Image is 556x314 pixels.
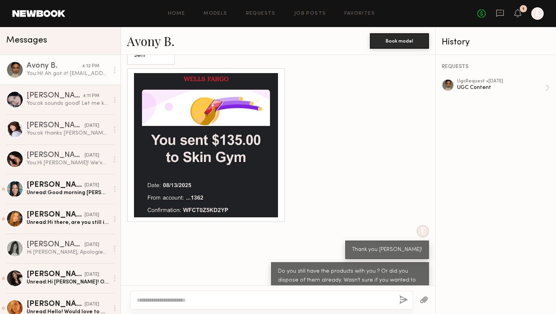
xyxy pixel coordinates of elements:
a: Models [203,11,227,16]
div: [PERSON_NAME] [27,122,85,130]
div: 4:12 PM [82,63,99,70]
div: [DATE] [85,122,99,130]
a: Avony B. [127,32,175,49]
div: [PERSON_NAME] [27,152,85,159]
div: Unread: Hi there, are you still interested? Please reach out to my email for a faster response: c... [27,219,109,226]
a: Home [168,11,185,16]
div: You: Hi! Ah got it! [EMAIL_ADDRESS][DOMAIN_NAME] Here is the Zelle email info [27,70,109,77]
a: Job Posts [294,11,326,16]
a: Favorites [344,11,375,16]
div: [DATE] [85,182,99,189]
div: Sent [134,51,168,60]
button: Book model [370,33,429,49]
div: Thank you [PERSON_NAME]! [352,246,422,254]
div: Avony B. [27,62,82,70]
div: 4:11 PM [83,92,99,100]
a: E [531,7,544,20]
div: Unread: Good morning [PERSON_NAME], Hope you had a wonderful weekend! I just wanted to check-in a... [27,189,109,196]
div: History [442,38,550,47]
div: [PERSON_NAME] [27,241,85,249]
div: [PERSON_NAME] [27,271,85,278]
a: Book model [370,37,429,44]
span: Messages [6,36,47,45]
div: [PERSON_NAME] [27,300,85,308]
div: ugc Request • [DATE] [457,79,545,84]
div: [DATE] [85,241,99,249]
a: Requests [246,11,276,16]
div: [PERSON_NAME] [27,211,85,219]
div: [PERSON_NAME] [27,181,85,189]
a: ugcRequest •[DATE]UGC Content [457,79,550,97]
div: Unread: Hi [PERSON_NAME]! Omg, thank you so much for reaching out, I absolutely love Skin Gym and... [27,278,109,286]
div: Hi [PERSON_NAME], Apologies I’m just barely seeing your message now! I’ll link my UGC portfolio f... [27,249,109,256]
div: You: ok sounds good! Let me know :) [27,100,109,107]
div: [DATE] [85,271,99,278]
div: [DATE] [85,212,99,219]
div: You: Hi [PERSON_NAME]! We've been trying to reach out. Please let us know if you're still interested [27,159,109,167]
div: UGC Content [457,84,545,91]
div: [DATE] [85,152,99,159]
div: You: ok thanks [PERSON_NAME]! Yes, let me know :) [27,130,109,137]
div: [DATE] [85,301,99,308]
div: 1 [522,7,524,11]
div: Do you still have the products with you ? Or did you dispose of them already. Wasn't sure if you ... [278,267,422,294]
div: [PERSON_NAME] [27,92,83,100]
div: REQUESTS [442,64,550,70]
